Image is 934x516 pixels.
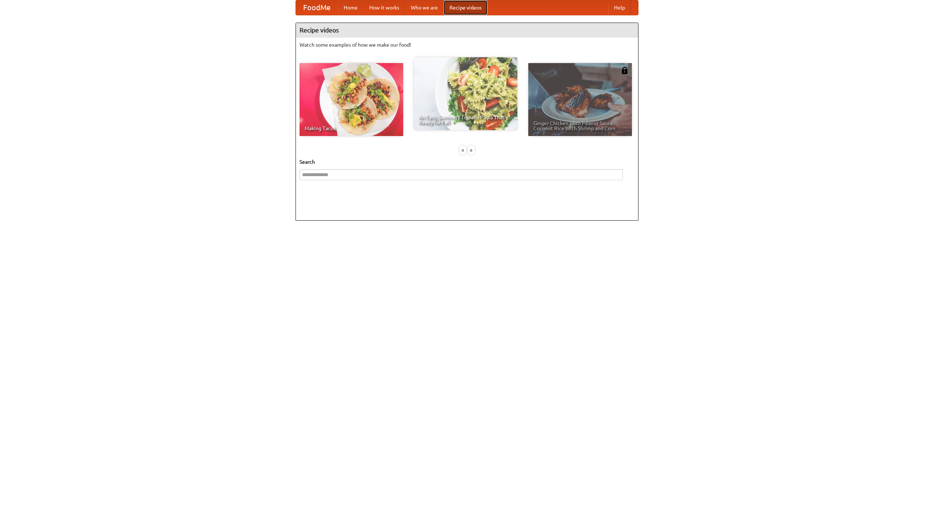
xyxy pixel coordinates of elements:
a: An Easy, Summery Tomato Pasta That's Ready for Fall [414,57,517,130]
img: 483408.png [621,67,628,74]
a: Home [338,0,363,15]
a: Help [608,0,631,15]
h4: Recipe videos [296,23,638,38]
a: Making Tacos [300,63,403,136]
a: FoodMe [296,0,338,15]
span: An Easy, Summery Tomato Pasta That's Ready for Fall [419,115,512,125]
p: Watch some examples of how we make our food! [300,41,634,49]
a: Who we are [405,0,444,15]
span: Making Tacos [305,126,398,131]
a: Recipe videos [444,0,487,15]
h5: Search [300,158,634,166]
a: How it works [363,0,405,15]
div: « [459,146,466,155]
div: » [468,146,475,155]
